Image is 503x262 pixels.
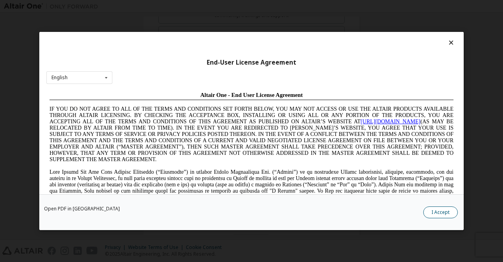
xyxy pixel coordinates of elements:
[3,80,407,137] span: Lore Ipsumd Sit Ame Cons Adipisc Elitseddo (“Eiusmodte”) in utlabor Etdolo Magnaaliqua Eni. (“Adm...
[3,17,407,74] span: IF YOU DO NOT AGREE TO ALL OF THE TERMS AND CONDITIONS SET FORTH BELOW, YOU MAY NOT ACCESS OR USE...
[154,3,257,9] span: Altair One - End User License Agreement
[51,75,68,80] div: English
[46,59,457,67] div: End-User License Agreement
[314,30,374,36] a: [URL][DOMAIN_NAME]
[423,206,458,218] button: I Accept
[44,206,120,211] a: Open PDF in [GEOGRAPHIC_DATA]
